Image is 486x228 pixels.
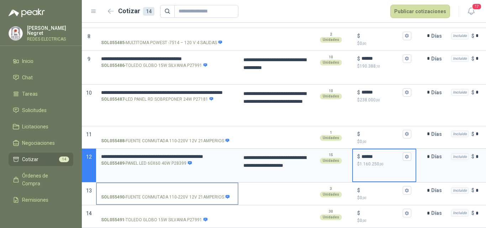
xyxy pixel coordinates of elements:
[360,195,366,200] span: 0
[403,130,411,138] button: $$0,00
[101,211,233,216] input: SOL055491-TOLEDO GLOBO 15W SILVANIA P27991
[101,56,233,62] input: SOL055486-TOLEDO GLOBO 15W SILVANIA P27991
[362,196,366,200] span: ,00
[431,52,445,66] p: Días
[101,154,233,159] input: SOL055489-PANEL LED 60X60 40W P28399
[101,217,125,223] strong: SOL055491
[362,219,366,223] span: ,00
[86,90,92,96] span: 10
[9,27,22,40] img: Company Logo
[101,62,208,69] p: - TOLEDO GLOBO 15W SILVANIA P27991
[361,154,401,159] input: $$1.160.250,00
[357,89,360,96] p: $
[471,89,474,96] p: $
[329,209,333,214] p: 30
[361,188,401,193] input: $$0,00
[329,152,333,158] p: 15
[431,149,445,164] p: Días
[9,104,73,117] a: Solicitudes
[431,206,445,220] p: Días
[431,183,445,197] p: Días
[118,6,154,16] h2: Cotizar
[360,41,366,46] span: 0
[101,138,125,144] strong: SOL055488
[27,37,73,41] p: REDES ELECTRICAS
[101,33,233,39] input: SOL055485-MULTITOMA POWEST -7514 – 120 V 4 SALIDAS
[357,55,360,63] p: $
[320,214,342,220] div: Unidades
[361,211,401,216] input: $$0,00
[101,90,233,95] input: SOL055487-LED PANEL RD SOBREPONER 24W P27181
[451,32,469,39] div: Incluido
[22,155,38,163] span: Cotizar
[9,87,73,101] a: Tareas
[362,42,366,46] span: ,00
[101,188,233,193] input: SOL055490-FUENTE CONMUTADA 110-220V 12V 21AMPERIOS
[101,39,125,46] strong: SOL055485
[451,187,469,194] div: Incluido
[451,89,469,96] div: Incluido
[472,3,482,10] span: 17
[465,5,477,18] button: 17
[86,132,92,137] span: 11
[357,209,360,217] p: $
[431,29,445,43] p: Días
[471,55,474,63] p: $
[86,154,92,160] span: 12
[357,186,360,194] p: $
[376,98,380,102] span: ,00
[101,96,125,103] strong: SOL055487
[9,54,73,68] a: Inicio
[451,55,469,62] div: Incluido
[101,138,230,144] p: - FUENTE CONMUTADA 110-220V 12V 21AMPERIOS
[22,123,48,131] span: Licitaciones
[357,217,411,224] p: $
[357,138,411,145] p: $
[88,33,90,39] span: 8
[357,97,411,104] p: $
[320,37,342,43] div: Unidades
[22,57,33,65] span: Inicio
[22,172,67,187] span: Órdenes de Compra
[101,217,208,223] p: - TOLEDO GLOBO 15W SILVANIA P27991
[357,40,411,47] p: $
[431,85,445,100] p: Días
[9,136,73,150] a: Negociaciones
[101,62,125,69] strong: SOL055486
[330,32,332,37] p: 2
[9,210,73,223] a: Configuración
[320,192,342,197] div: Unidades
[9,71,73,84] a: Chat
[451,131,469,138] div: Incluido
[143,7,154,16] div: 14
[27,26,73,36] p: [PERSON_NAME] Negret
[451,210,469,217] div: Incluido
[471,130,474,138] p: $
[361,90,401,95] input: $$238.000,00
[330,186,332,192] p: 3
[471,153,474,160] p: $
[471,186,474,194] p: $
[22,90,38,98] span: Tareas
[329,88,333,94] p: 10
[362,140,366,144] span: ,00
[101,194,230,201] p: - FUENTE CONMUTADA 110-220V 12V 21AMPERIOS
[431,127,445,141] p: Días
[471,32,474,40] p: $
[361,56,401,61] input: $$190.388,10
[403,186,411,195] button: $$0,00
[379,162,384,166] span: ,00
[320,60,342,65] div: Unidades
[22,139,55,147] span: Negociaciones
[22,74,33,81] span: Chat
[361,131,401,137] input: $$0,00
[357,32,360,40] p: $
[403,32,411,40] button: $$0,00
[360,218,366,223] span: 0
[320,94,342,99] div: Unidades
[376,64,380,68] span: ,10
[9,120,73,133] a: Licitaciones
[101,96,214,103] p: - LED PANEL RD SOBREPONER 24W P27181
[9,9,45,17] img: Logo peakr
[330,130,332,136] p: 1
